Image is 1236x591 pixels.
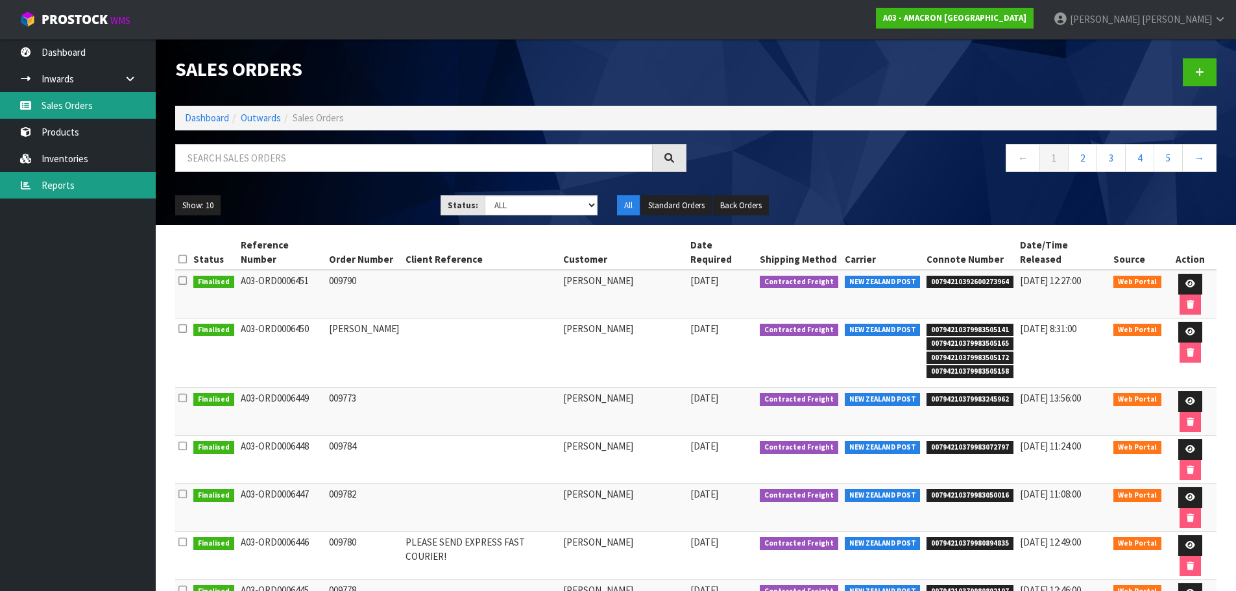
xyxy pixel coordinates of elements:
[560,270,687,319] td: [PERSON_NAME]
[293,112,344,124] span: Sales Orders
[760,324,838,337] span: Contracted Freight
[175,195,221,216] button: Show: 10
[845,324,921,337] span: NEW ZEALAND POST
[1125,144,1154,172] a: 4
[757,235,842,270] th: Shipping Method
[326,388,402,436] td: 009773
[1165,235,1217,270] th: Action
[1006,144,1040,172] a: ←
[1113,276,1161,289] span: Web Portal
[760,537,838,550] span: Contracted Freight
[448,200,478,211] strong: Status:
[237,235,326,270] th: Reference Number
[193,276,234,289] span: Finalised
[42,11,108,28] span: ProStock
[927,441,1013,454] span: 00794210379983072797
[326,319,402,388] td: [PERSON_NAME]
[1020,488,1081,500] span: [DATE] 11:08:00
[1182,144,1217,172] a: →
[1039,144,1069,172] a: 1
[690,392,718,404] span: [DATE]
[845,276,921,289] span: NEW ZEALAND POST
[1110,235,1165,270] th: Source
[185,112,229,124] a: Dashboard
[237,436,326,484] td: A03-ORD0006448
[1070,13,1140,25] span: [PERSON_NAME]
[1020,322,1076,335] span: [DATE] 8:31:00
[760,393,838,406] span: Contracted Freight
[237,388,326,436] td: A03-ORD0006449
[402,235,560,270] th: Client Reference
[560,388,687,436] td: [PERSON_NAME]
[193,324,234,337] span: Finalised
[19,11,36,27] img: cube-alt.png
[845,537,921,550] span: NEW ZEALAND POST
[190,235,237,270] th: Status
[326,235,402,270] th: Order Number
[560,235,687,270] th: Customer
[1113,441,1161,454] span: Web Portal
[923,235,1017,270] th: Connote Number
[760,276,838,289] span: Contracted Freight
[402,532,560,580] td: PLEASE SEND EXPRESS FAST COURIER!
[842,235,924,270] th: Carrier
[326,484,402,532] td: 009782
[687,235,757,270] th: Date Required
[927,276,1013,289] span: 00794210392600273964
[1142,13,1212,25] span: [PERSON_NAME]
[883,12,1026,23] strong: A03 - AMACRON [GEOGRAPHIC_DATA]
[713,195,769,216] button: Back Orders
[641,195,712,216] button: Standard Orders
[560,484,687,532] td: [PERSON_NAME]
[1020,536,1081,548] span: [DATE] 12:49:00
[560,436,687,484] td: [PERSON_NAME]
[193,393,234,406] span: Finalised
[760,441,838,454] span: Contracted Freight
[845,441,921,454] span: NEW ZEALAND POST
[326,436,402,484] td: 009784
[1097,144,1126,172] a: 3
[927,537,1013,550] span: 00794210379980894835
[927,324,1013,337] span: 00794210379983505141
[1068,144,1097,172] a: 2
[927,393,1013,406] span: 00794210379983245962
[110,14,130,27] small: WMS
[1113,489,1161,502] span: Web Portal
[1017,235,1110,270] th: Date/Time Released
[237,532,326,580] td: A03-ORD0006446
[1113,324,1161,337] span: Web Portal
[1020,440,1081,452] span: [DATE] 11:24:00
[193,489,234,502] span: Finalised
[175,58,686,80] h1: Sales Orders
[927,365,1013,378] span: 00794210379983505158
[1113,537,1161,550] span: Web Portal
[1020,392,1081,404] span: [DATE] 13:56:00
[193,537,234,550] span: Finalised
[1154,144,1183,172] a: 5
[237,319,326,388] td: A03-ORD0006450
[690,322,718,335] span: [DATE]
[690,274,718,287] span: [DATE]
[845,489,921,502] span: NEW ZEALAND POST
[175,144,653,172] input: Search sales orders
[237,270,326,319] td: A03-ORD0006451
[241,112,281,124] a: Outwards
[560,532,687,580] td: [PERSON_NAME]
[326,532,402,580] td: 009780
[690,488,718,500] span: [DATE]
[326,270,402,319] td: 009790
[845,393,921,406] span: NEW ZEALAND POST
[560,319,687,388] td: [PERSON_NAME]
[1020,274,1081,287] span: [DATE] 12:27:00
[690,440,718,452] span: [DATE]
[193,441,234,454] span: Finalised
[927,352,1013,365] span: 00794210379983505172
[237,484,326,532] td: A03-ORD0006447
[690,536,718,548] span: [DATE]
[617,195,640,216] button: All
[760,489,838,502] span: Contracted Freight
[927,489,1013,502] span: 00794210379983050016
[706,144,1217,176] nav: Page navigation
[927,337,1013,350] span: 00794210379983505165
[1113,393,1161,406] span: Web Portal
